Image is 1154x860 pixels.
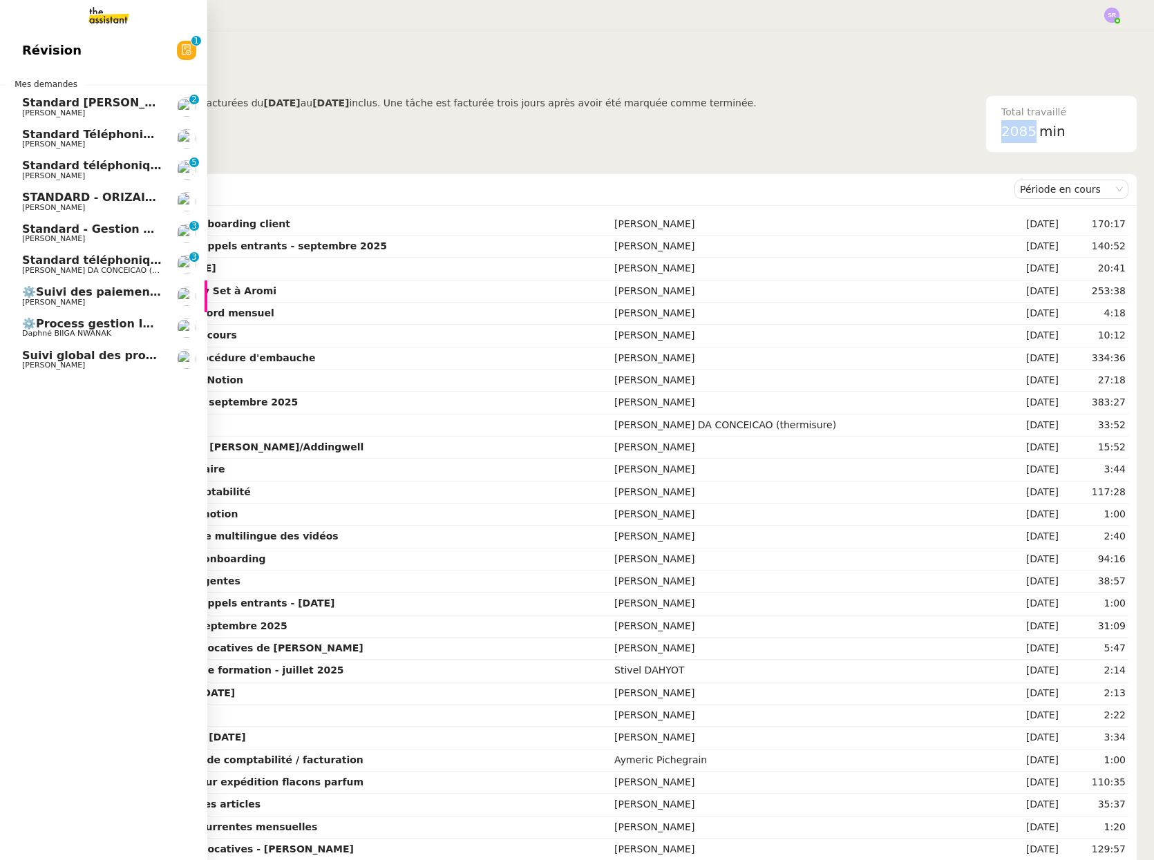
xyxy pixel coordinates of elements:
[1061,303,1128,325] td: 4:18
[996,459,1061,481] td: [DATE]
[73,642,363,653] strong: Régulariser les charges locatives de [PERSON_NAME]
[312,97,349,108] b: [DATE]
[612,571,996,593] td: [PERSON_NAME]
[612,437,996,459] td: [PERSON_NAME]
[612,593,996,615] td: [PERSON_NAME]
[612,236,996,258] td: [PERSON_NAME]
[996,213,1061,236] td: [DATE]
[996,816,1061,839] td: [DATE]
[22,222,381,236] span: Standard - Gestion des appels entrants - septembre 2025
[1061,682,1128,705] td: 2:13
[996,504,1061,526] td: [DATE]
[612,258,996,280] td: [PERSON_NAME]
[73,665,344,676] strong: Mise à jour d'un fichier de formation - juillet 2025
[612,816,996,839] td: [PERSON_NAME]
[996,749,1061,772] td: [DATE]
[996,392,1061,414] td: [DATE]
[1061,593,1128,615] td: 1:00
[22,40,82,61] span: Révision
[1061,816,1128,839] td: 1:20
[22,266,196,275] span: [PERSON_NAME] DA CONCEICAO (thermisure)
[22,108,85,117] span: [PERSON_NAME]
[1039,120,1066,143] span: min
[996,437,1061,459] td: [DATE]
[191,36,201,46] nz-badge-sup: 1
[996,526,1061,548] td: [DATE]
[1061,749,1128,772] td: 1:00
[22,171,85,180] span: [PERSON_NAME]
[612,414,996,437] td: [PERSON_NAME] DA CONCEICAO (thermisure)
[22,285,243,298] span: ⚙️Suivi des paiements des factures
[1061,213,1128,236] td: 170:17
[1061,548,1128,571] td: 94:16
[22,329,111,338] span: Daphné BIIGA NWANAK
[1061,571,1128,593] td: 38:57
[1061,504,1128,526] td: 1:00
[1061,236,1128,258] td: 140:52
[22,128,355,141] span: Standard Téléphonique - [PERSON_NAME]/Addingwell
[612,615,996,638] td: [PERSON_NAME]
[191,221,197,233] p: 3
[1061,459,1128,481] td: 3:44
[996,638,1061,660] td: [DATE]
[22,361,85,370] span: [PERSON_NAME]
[1061,280,1128,303] td: 253:38
[177,97,196,117] img: users%2FfjlNmCTkLiVoA3HQjY3GA5JXGxb2%2Favatar%2Fstarofservice_97480retdsc0392.png
[1020,180,1123,198] nz-select-item: Période en cours
[1061,638,1128,660] td: 5:47
[996,258,1061,280] td: [DATE]
[73,754,363,765] strong: ⚙️ Optimiser le système de comptabilité / facturation
[1061,660,1128,682] td: 2:14
[1001,123,1037,140] span: 2085
[70,175,1014,203] div: Demandes
[177,287,196,306] img: users%2FRqsVXU4fpmdzH7OZdqyP8LuLV9O2%2Favatar%2F0d6ec0de-1f9c-4f7b-9412-5ce95fe5afa7
[612,794,996,816] td: [PERSON_NAME]
[996,325,1061,347] td: [DATE]
[22,203,85,212] span: [PERSON_NAME]
[996,593,1061,615] td: [DATE]
[6,77,86,91] span: Mes demandes
[1061,414,1128,437] td: 33:52
[996,615,1061,638] td: [DATE]
[996,236,1061,258] td: [DATE]
[996,660,1061,682] td: [DATE]
[1061,258,1128,280] td: 20:41
[22,159,280,172] span: Standard téléphonique - septembre 2025
[22,140,85,149] span: [PERSON_NAME]
[22,191,267,204] span: STANDARD - ORIZAIR - septembre 2025
[996,481,1061,504] td: [DATE]
[191,95,197,107] p: 2
[177,350,196,369] img: users%2FoFdbodQ3TgNoWt9kP3GXAs5oaCq1%2Favatar%2Fprofile-pic.png
[22,349,278,362] span: Suivi global des procédures - Gestion PM
[612,392,996,414] td: [PERSON_NAME]
[612,213,996,236] td: [PERSON_NAME]
[1061,615,1128,638] td: 31:09
[177,255,196,274] img: users%2FhitvUqURzfdVsA8TDJwjiRfjLnH2%2Favatar%2Flogo-thermisure.png
[996,548,1061,571] td: [DATE]
[612,772,996,794] td: [PERSON_NAME]
[22,234,85,243] span: [PERSON_NAME]
[22,254,166,267] span: Standard téléphonique
[612,638,996,660] td: [PERSON_NAME]
[189,252,199,262] nz-badge-sup: 3
[612,325,996,347] td: [PERSON_NAME]
[73,776,363,787] strong: Création d'étiquettes pour expédition flacons parfum
[301,97,312,108] span: au
[612,526,996,548] td: [PERSON_NAME]
[1061,794,1128,816] td: 35:37
[996,682,1061,705] td: [DATE]
[1001,104,1122,120] div: Total travaillé
[1061,370,1128,392] td: 27:18
[189,95,199,104] nz-badge-sup: 2
[22,298,85,307] span: [PERSON_NAME]
[996,303,1061,325] td: [DATE]
[612,705,996,727] td: [PERSON_NAME]
[612,727,996,749] td: [PERSON_NAME]
[996,370,1061,392] td: [DATE]
[612,347,996,370] td: [PERSON_NAME]
[177,318,196,338] img: users%2FKPVW5uJ7nAf2BaBJPZnFMauzfh73%2Favatar%2FDigitalCollectionThumbnailHandler.jpeg
[612,548,996,571] td: [PERSON_NAME]
[177,129,196,149] img: users%2FrssbVgR8pSYriYNmUDKzQX9syo02%2Favatar%2Fb215b948-7ecd-4adc-935c-e0e4aeaee93e
[996,280,1061,303] td: [DATE]
[612,504,996,526] td: [PERSON_NAME]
